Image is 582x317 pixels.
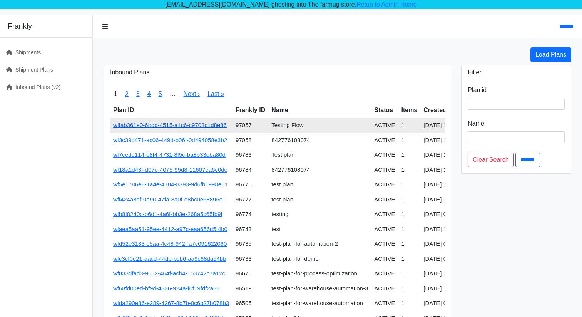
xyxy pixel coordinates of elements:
td: test-plan-for-warehouse-automation [268,296,371,311]
td: 1 [398,281,420,296]
th: Status [371,102,398,118]
td: test-plan-for-demo [268,252,371,267]
td: 1 [398,148,420,163]
td: ACTIVE [371,207,398,222]
td: ACTIVE [371,266,398,281]
td: ACTIVE [371,281,398,296]
h3: Inbound Plans [110,69,445,76]
a: wf3c39d471-ac06-449d-b06f-0d494058e3b2 [113,137,227,143]
a: 4 [147,91,151,97]
th: Name [268,102,371,118]
td: 1 [398,207,420,222]
td: 96676 [232,266,268,281]
td: Testing Flow [268,118,371,133]
td: 1 [398,177,420,192]
td: [DATE] 09:25 [420,296,461,311]
td: [DATE] 13:36 [420,148,461,163]
a: wfda290e86-e289-4267-8b7b-0c6b27b078b3 [113,300,229,306]
td: [DATE] 14:14 [420,222,461,237]
a: Retun to Admin Home [356,1,417,8]
td: test-plan-for-process-optimization [268,266,371,281]
td: [DATE] 10:05 [420,192,461,207]
td: 96505 [232,296,268,311]
td: ACTIVE [371,118,398,133]
td: [DATE] 12:18 [420,266,461,281]
td: ACTIVE [371,222,398,237]
td: 96743 [232,222,268,237]
td: 842776108074 [268,133,371,148]
td: 96733 [232,252,268,267]
td: 96519 [232,281,268,296]
td: ACTIVE [371,252,398,267]
a: wf18a1d43f-d07e-4075-95d8-11607ea6c0de [113,166,227,173]
th: Items [398,102,420,118]
td: 1 [398,163,420,178]
td: 96783 [232,148,268,163]
td: [DATE] 09:22 [420,236,461,252]
span: 1 [110,86,121,102]
td: ACTIVE [371,148,398,163]
td: 96735 [232,236,268,252]
span: … [166,86,180,102]
a: wfaea5aa51-95ee-4412-a97c-eaa656d5f4b0 [113,226,227,232]
a: Next › [184,91,200,97]
td: 97058 [232,133,268,148]
a: Clear Search [468,153,513,167]
td: [DATE] 16:31 [420,118,461,133]
th: Created At [420,102,461,118]
td: 1 [398,192,420,207]
a: 2 [125,91,129,97]
td: [DATE] 13:33 [420,163,461,178]
a: wf7cede114-b8f4-4731-8f5c-ba8b33eba80d [113,151,226,158]
td: ACTIVE [371,296,398,311]
td: 842776108074 [268,163,371,178]
td: [DATE] 09:06 [420,207,461,222]
td: 1 [398,252,420,267]
td: 1 [398,296,420,311]
td: Test plan [268,148,371,163]
td: ACTIVE [371,133,398,148]
td: 96774 [232,207,268,222]
td: 1 [398,266,420,281]
td: test-plan-for-warehouse-automation-3 [268,281,371,296]
a: wfb8f8240c-b6d1-4a6f-bb3e-268a5c65fb9f [113,211,222,217]
td: ACTIVE [371,236,398,252]
label: Name [468,119,484,128]
td: [DATE] 13:38 [420,281,461,296]
td: ACTIVE [371,177,398,192]
a: wf68fd00ed-bf9d-4836-924a-f0f19fdf2a38 [113,285,220,292]
th: Plan ID [110,102,232,118]
h3: Filter [468,69,565,76]
a: wfc3cf0e21-aacd-44db-bcb6-aa9c68da54bb [113,255,226,262]
nav: pager [110,86,445,102]
td: testing [268,207,371,222]
td: 96777 [232,192,268,207]
td: 1 [398,133,420,148]
a: wf833dfad3-9652-464f-acb4-153742c7a12c [113,270,225,277]
td: 1 [398,222,420,237]
td: [DATE] 10:37 [420,133,461,148]
a: Load Plans [530,47,571,62]
th: Frankly ID [232,102,268,118]
a: 3 [136,91,140,97]
td: test [268,222,371,237]
td: test plan [268,192,371,207]
td: 96776 [232,177,268,192]
td: 97057 [232,118,268,133]
a: 5 [159,91,162,97]
td: 1 [398,236,420,252]
a: Last » [207,91,224,97]
a: wff424a8df-0a90-47fa-8a0f-e8bc0e68896e [113,196,222,203]
label: Plan id [468,86,487,95]
td: [DATE] 07:20 [420,252,461,267]
td: test-plan-for-automation-2 [268,236,371,252]
td: [DATE] 10:29 [420,177,461,192]
td: 96784 [232,163,268,178]
td: test plan [268,177,371,192]
a: wfd52e3133-c5aa-4c48-942f-a7c091622060 [113,240,227,247]
a: wffab361e0-6bdd-4515-a1c6-c9703c1d8e86 [113,122,227,128]
td: 1 [398,118,420,133]
a: wf5e1786e8-1a4e-4784-8393-9d6fb1998e61 [113,181,228,188]
td: ACTIVE [371,163,398,178]
td: ACTIVE [371,192,398,207]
